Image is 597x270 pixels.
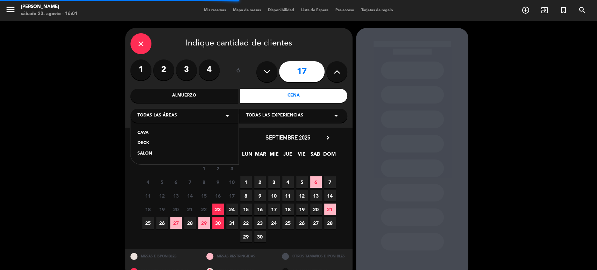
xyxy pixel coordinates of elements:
span: 20 [310,204,322,215]
span: 17 [268,204,280,215]
span: 2 [212,163,224,174]
span: Mis reservas [200,8,229,12]
span: 30 [212,217,224,229]
span: 14 [184,190,196,201]
span: 24 [226,204,238,215]
span: 25 [282,217,294,229]
span: LUN [241,150,253,162]
span: 25 [142,217,154,229]
span: 10 [268,190,280,201]
i: add_circle_outline [521,6,530,14]
i: turned_in_not [559,6,568,14]
span: 23 [212,204,224,215]
span: 18 [282,204,294,215]
span: 16 [212,190,224,201]
span: 8 [240,190,252,201]
span: 3 [226,163,238,174]
span: septiembre 2025 [265,134,310,141]
span: 20 [170,204,182,215]
span: 14 [324,190,336,201]
i: menu [5,4,16,15]
span: 8 [198,176,210,188]
div: ó [227,59,249,84]
span: 22 [198,204,210,215]
span: 15 [198,190,210,201]
div: DECK [137,140,232,147]
span: 11 [282,190,294,201]
label: 3 [176,59,197,80]
span: 10 [226,176,238,188]
label: 2 [153,59,174,80]
span: 28 [184,217,196,229]
span: 6 [310,176,322,188]
div: SALON [137,150,232,157]
i: chevron_right [324,134,332,141]
span: 6 [170,176,182,188]
span: 21 [184,204,196,215]
div: [PERSON_NAME] [21,3,78,10]
span: 7 [184,176,196,188]
span: MIE [269,150,280,162]
i: exit_to_app [540,6,549,14]
span: 2 [254,176,266,188]
span: 24 [268,217,280,229]
span: 27 [310,217,322,229]
span: 30 [254,231,266,242]
i: close [137,40,145,48]
button: menu [5,4,16,17]
div: OTROS TAMAÑOS DIPONIBLES [277,249,353,264]
i: arrow_drop_down [332,112,340,120]
span: Todas las áreas [137,112,177,119]
span: SAB [310,150,321,162]
span: 26 [296,217,308,229]
span: Todas las experiencias [246,112,303,119]
span: 5 [156,176,168,188]
div: Almuerzo [130,89,238,103]
span: 5 [296,176,308,188]
span: 13 [170,190,182,201]
span: 9 [254,190,266,201]
span: 12 [156,190,168,201]
span: 12 [296,190,308,201]
span: 13 [310,190,322,201]
span: 18 [142,204,154,215]
div: Cena [240,89,348,103]
span: Disponibilidad [264,8,298,12]
span: Lista de Espera [298,8,332,12]
span: 16 [254,204,266,215]
span: Mapa de mesas [229,8,264,12]
div: MESAS RESTRINGIDAS [201,249,277,264]
label: 1 [130,59,151,80]
span: Pre-acceso [332,8,358,12]
span: DOM [323,150,335,162]
span: JUE [282,150,294,162]
div: MESAS DISPONIBLES [125,249,201,264]
span: 26 [156,217,168,229]
span: 22 [240,217,252,229]
span: 27 [170,217,182,229]
span: VIE [296,150,307,162]
span: MAR [255,150,266,162]
span: 17 [226,190,238,201]
span: 4 [142,176,154,188]
i: search [578,6,587,14]
span: 29 [198,217,210,229]
span: 19 [156,204,168,215]
span: 29 [240,231,252,242]
span: 31 [226,217,238,229]
span: 15 [240,204,252,215]
span: 4 [282,176,294,188]
span: Tarjetas de regalo [358,8,397,12]
span: 7 [324,176,336,188]
i: arrow_drop_down [223,112,232,120]
label: 4 [199,59,220,80]
span: 28 [324,217,336,229]
span: 1 [240,176,252,188]
span: 3 [268,176,280,188]
span: 19 [296,204,308,215]
div: sábado 23. agosto - 16:01 [21,10,78,17]
div: CAVA [137,130,232,137]
span: 23 [254,217,266,229]
span: 9 [212,176,224,188]
span: 11 [142,190,154,201]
